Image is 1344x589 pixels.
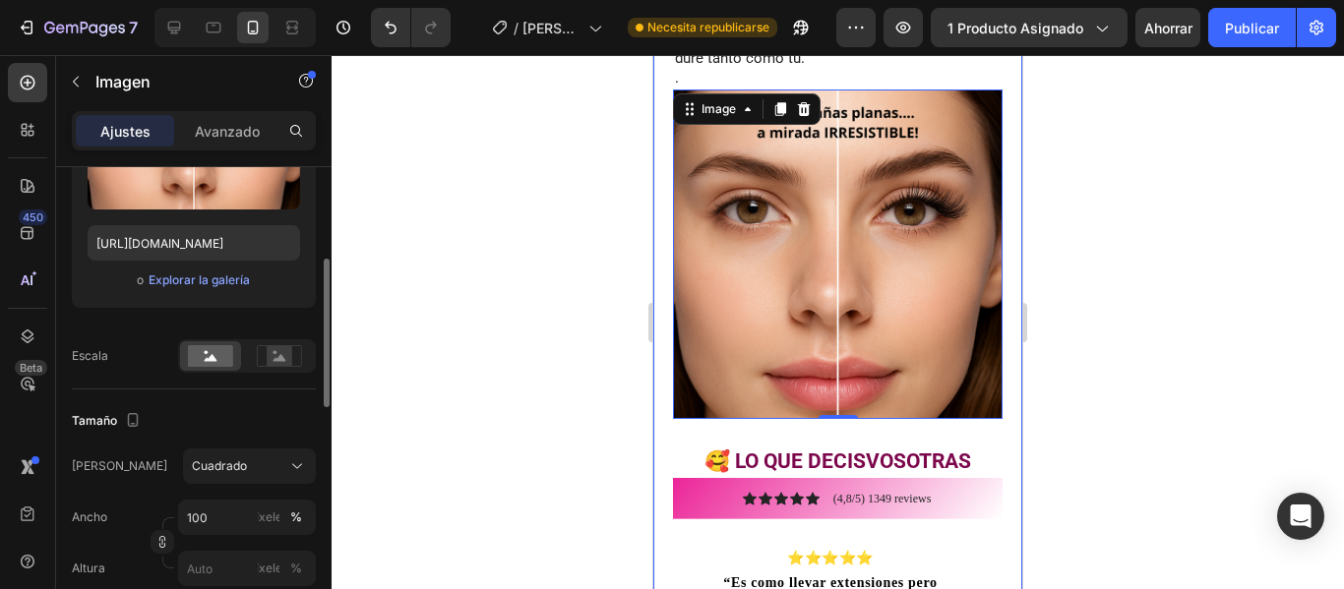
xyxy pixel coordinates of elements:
[192,458,247,473] font: Cuadrado
[23,210,43,224] font: 450
[1135,8,1200,47] button: Ahorrar
[195,123,260,140] font: Avanzado
[522,20,575,78] font: [PERSON_NAME]
[290,560,302,575] font: %
[647,20,769,34] font: Necesita republicarse
[100,123,151,140] font: Ajustes
[257,505,280,529] button: %
[72,413,117,428] font: Tamaño
[249,560,288,575] font: píxeles
[257,557,280,580] button: %
[1144,20,1192,36] font: Ahorrar
[183,448,316,484] button: Cuadrado
[178,500,316,535] input: píxeles%
[137,272,144,287] font: o
[514,20,519,36] font: /
[72,560,105,575] font: Altura
[72,509,107,524] font: Ancho
[129,18,138,37] font: 7
[149,272,250,287] font: Explorar la galería
[88,225,300,261] input: https://ejemplo.com/imagen.jpg
[290,509,302,524] font: %
[20,361,42,375] font: Beta
[931,8,1128,47] button: 1 producto asignado
[249,509,288,524] font: píxeles
[8,8,147,47] button: 7
[947,20,1083,36] font: 1 producto asignado
[1208,8,1296,47] button: Publicar
[284,505,308,529] button: píxeles
[1277,493,1324,540] div: Abrir Intercom Messenger
[284,557,308,580] button: píxeles
[95,70,263,93] p: Imagen
[72,348,108,363] font: Escala
[1225,20,1279,36] font: Publicar
[95,72,151,91] font: Imagen
[653,55,1022,589] iframe: Área de diseño
[178,551,316,586] input: píxeles%
[72,458,167,473] font: [PERSON_NAME]
[148,270,251,290] button: Explorar la galería
[70,520,283,560] strong: “Es como llevar extensiones pero en natural”
[371,8,451,47] div: Deshacer/Rehacer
